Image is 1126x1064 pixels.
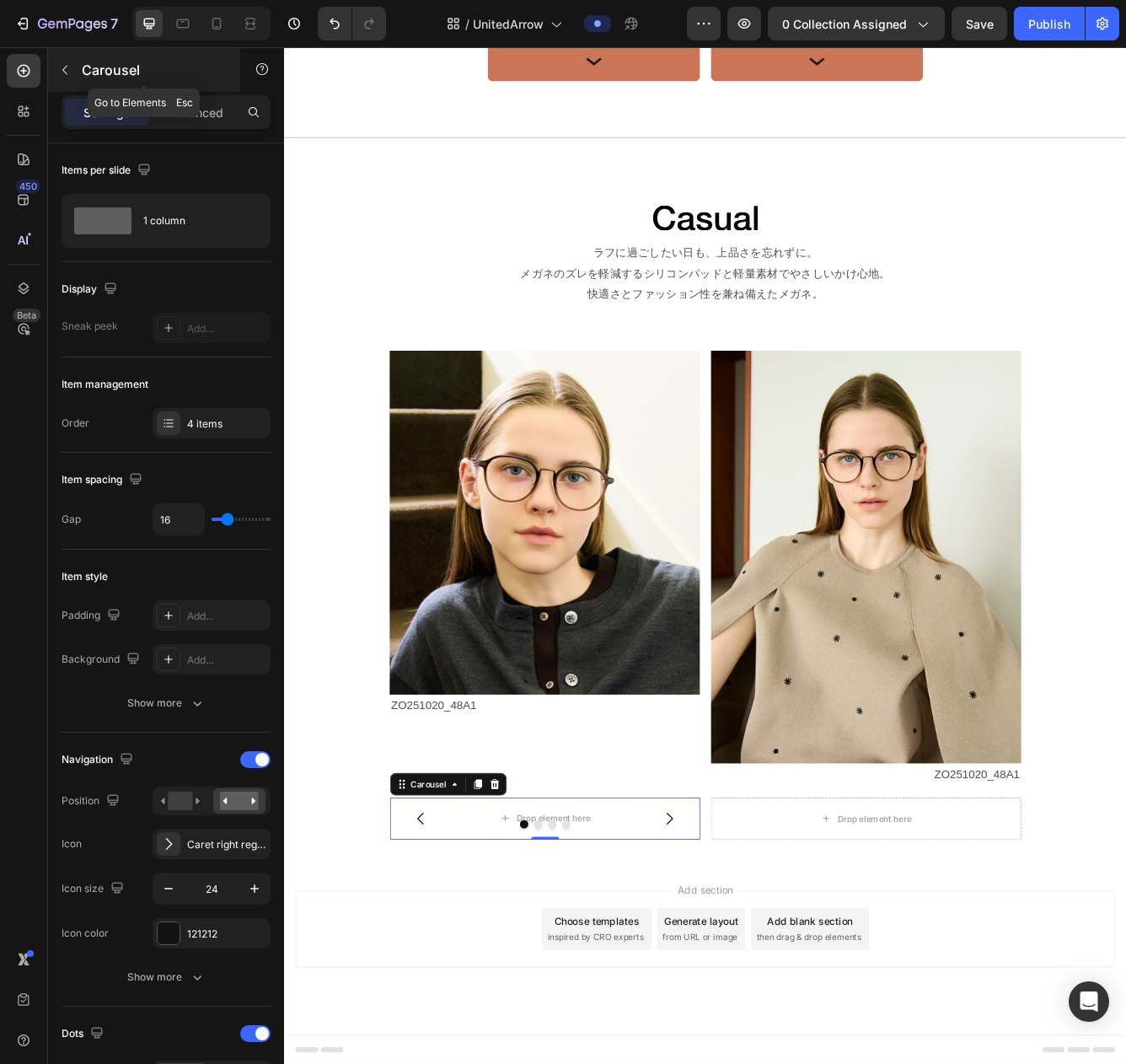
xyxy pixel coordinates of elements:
[318,7,386,40] div: Undo/Redo
[187,927,266,942] div: 121212
[473,15,544,33] span: UnitedArrow
[187,837,266,852] div: Caret right regular
[187,416,266,432] div: 4 items
[82,60,225,80] p: Carousel
[664,920,753,933] div: Drop element here
[299,928,309,938] button: Dot
[62,836,82,852] div: Icon
[278,920,367,933] div: Drop element here
[2,235,1010,260] p: ラフに過ごしたい日も、上品さを忘れずに。
[110,13,118,34] p: 7
[62,749,137,771] div: Navigation
[62,416,89,431] div: Order
[62,648,143,671] div: Background
[966,17,994,31] span: Save
[140,903,187,950] button: Carousel Back Arrow
[62,962,271,992] button: Show more
[62,688,271,718] button: Show more
[438,903,485,950] button: Carousel Next Arrow
[952,7,1007,40] button: Save
[316,928,326,938] button: Dot
[62,569,108,584] div: Item style
[16,180,40,193] div: 450
[153,504,204,535] input: Auto
[62,605,124,627] div: Padding
[62,878,127,900] div: Icon size
[13,309,40,322] div: Beta
[62,469,146,492] div: Item spacing
[187,609,266,624] div: Add...
[1069,981,1109,1022] div: Open Intercom Messenger
[512,364,885,860] img: gempages_515660372875674871-ecf6b16a-de73-4a37-aca6-58356ab3ba87.jpg
[333,928,343,938] button: Dot
[143,202,246,240] div: 1 column
[2,284,1010,309] p: 快適さとファッション性を兼ね備えたメガネ。
[83,104,131,121] p: Settings
[62,1023,107,1045] div: Dots
[514,862,883,886] p: ZO251020_48A1
[166,104,223,121] p: Advanced
[768,7,945,40] button: 0 collection assigned
[442,190,569,221] img: gempages_515660372875674871-40dd84a9-ebda-4419-8dd0-e9e0ee799154.svg
[62,377,148,392] div: Item management
[62,926,109,941] div: Icon color
[466,1003,546,1021] span: Add section
[465,15,469,33] span: /
[127,695,206,712] div: Show more
[1028,15,1070,33] div: Publish
[1014,7,1085,40] button: Publish
[2,260,1010,284] p: メガネのズレを軽減するシリコンパッドと軽量素材でやさしいかけ心地。
[62,278,121,301] div: Display
[62,159,154,182] div: Items per slide
[62,790,123,813] div: Position
[62,319,118,334] div: Sneak peek
[7,7,126,40] button: 7
[282,928,292,938] button: Dot
[580,1040,683,1058] div: Add blank section
[782,15,907,33] span: 0 collection assigned
[284,47,1126,1064] iframe: Design area
[127,969,206,986] div: Show more
[147,878,197,893] div: Carousel
[128,779,497,803] p: ZO251020_48A1
[62,512,81,527] div: Gap
[187,653,266,668] div: Add...
[457,1040,545,1058] div: Generate layout
[126,364,499,777] img: gempages_515660372875674871-424a9b17-47cd-47f5-8470-c1fa4a920a7d.jpg
[324,1040,426,1058] div: Choose templates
